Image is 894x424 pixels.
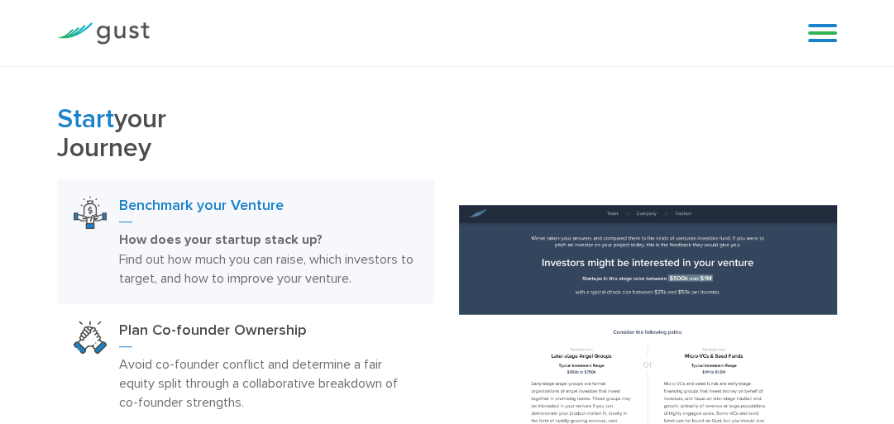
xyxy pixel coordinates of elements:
[119,321,418,347] h3: Plan Co-founder Ownership
[119,355,418,412] p: Avoid co-founder conflict and determine a fair equity split through a collaborative breakdown of ...
[74,321,107,354] img: Plan Co Founder Ownership
[57,105,434,163] h2: your Journey
[119,251,414,286] span: Find out how much you can raise, which investors to target, and how to improve your venture.
[74,196,107,229] img: Benchmark Your Venture
[57,22,150,45] img: Gust Logo
[119,196,418,222] h3: Benchmark your Venture
[57,103,114,135] span: Start
[119,231,323,248] strong: How does your startup stack up?
[57,179,434,304] a: Benchmark Your VentureBenchmark your VentureHow does your startup stack up? Find out how much you...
